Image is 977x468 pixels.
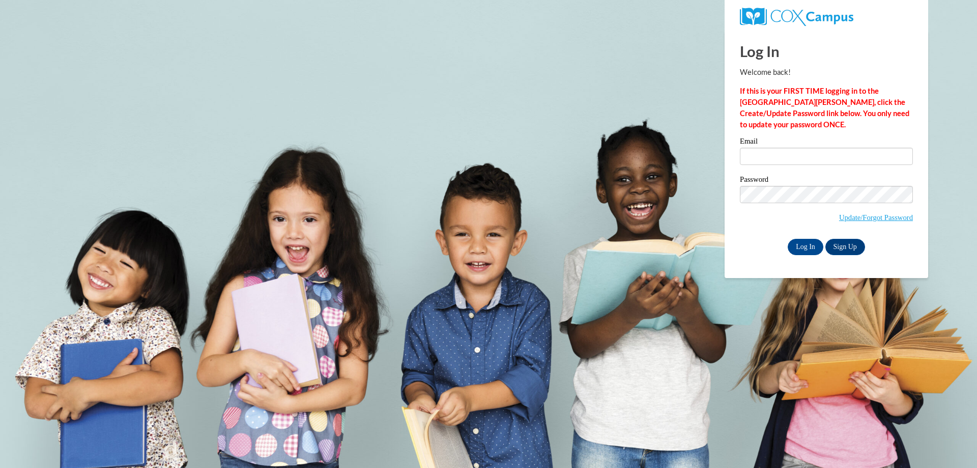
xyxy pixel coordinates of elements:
[740,41,913,62] h1: Log In
[740,8,853,26] img: COX Campus
[839,213,913,222] a: Update/Forgot Password
[740,137,913,148] label: Email
[825,239,865,255] a: Sign Up
[740,176,913,186] label: Password
[788,239,823,255] input: Log In
[740,87,909,129] strong: If this is your FIRST TIME logging in to the [GEOGRAPHIC_DATA][PERSON_NAME], click the Create/Upd...
[740,67,913,78] p: Welcome back!
[740,12,853,20] a: COX Campus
